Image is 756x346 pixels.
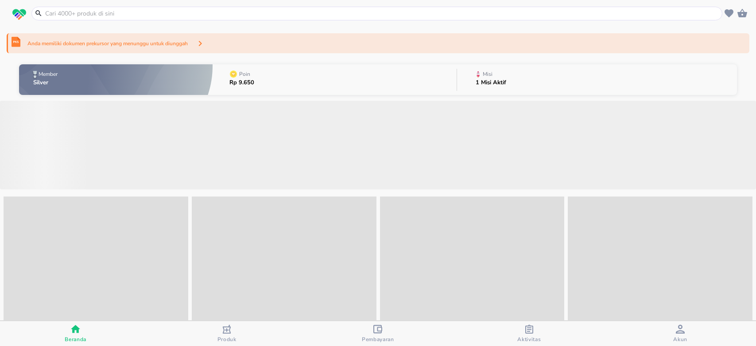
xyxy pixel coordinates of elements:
button: PoinRp 9.650 [213,62,457,97]
img: logo_swiperx_s.bd005f3b.svg [12,9,26,20]
p: Rp 9.650 [229,80,254,86]
img: prekursor-icon.04a7e01b.svg [12,37,20,47]
span: Akun [673,336,687,343]
p: Silver [33,80,59,86]
span: Produk [217,336,236,343]
button: Pembayaran [302,321,454,346]
span: Aktivitas [517,336,541,343]
button: Produk [151,321,302,346]
button: Misi1 Misi Aktif [457,62,737,97]
button: MemberSilver [19,62,213,97]
p: Anda memiliki dokumen prekursor yang menunggu untuk diunggah [27,39,188,47]
span: Beranda [65,336,86,343]
span: Pembayaran [362,336,394,343]
input: Cari 4000+ produk di sini [44,9,720,18]
p: Poin [239,71,250,77]
button: Aktivitas [454,321,605,346]
p: 1 Misi Aktif [476,80,506,86]
button: Akun [605,321,756,346]
p: Member [39,71,58,77]
p: Misi [483,71,492,77]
